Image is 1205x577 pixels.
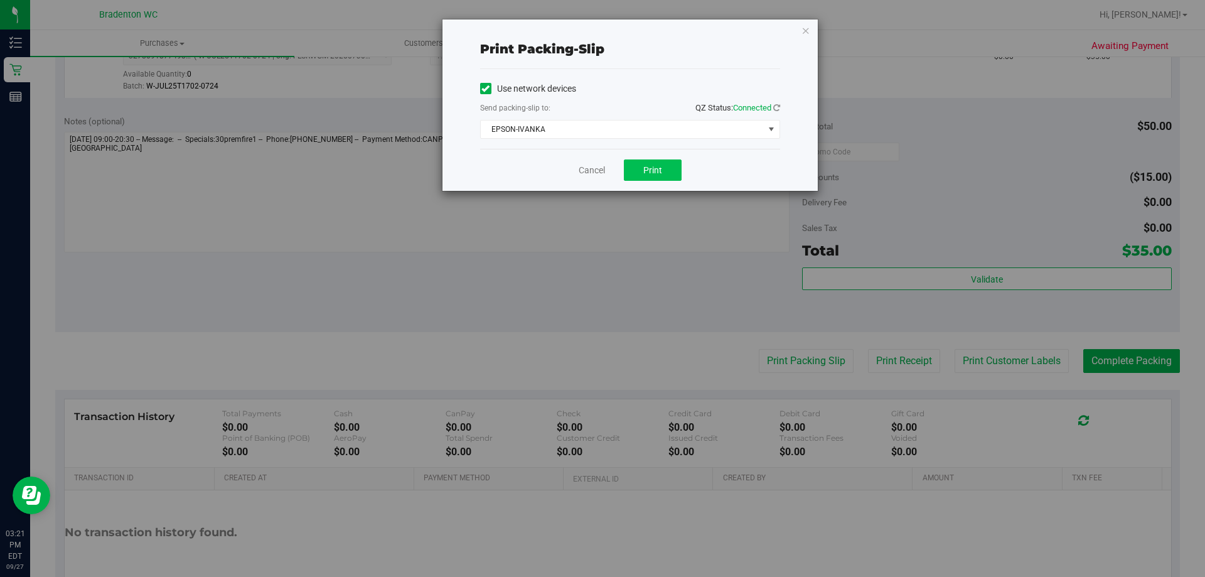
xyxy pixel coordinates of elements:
[643,165,662,175] span: Print
[624,159,682,181] button: Print
[480,41,604,57] span: Print packing-slip
[695,103,780,112] span: QZ Status:
[480,102,550,114] label: Send packing-slip to:
[579,164,605,177] a: Cancel
[13,477,50,514] iframe: Resource center
[481,121,764,138] span: EPSON-IVANKA
[480,82,576,95] label: Use network devices
[733,103,771,112] span: Connected
[763,121,779,138] span: select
